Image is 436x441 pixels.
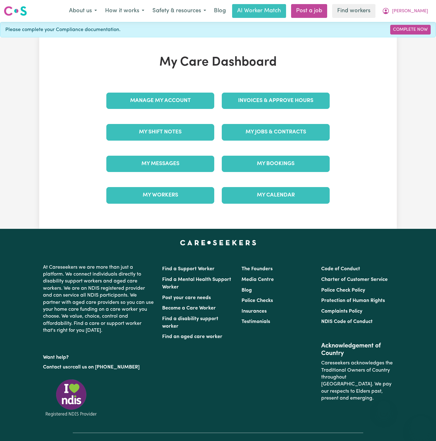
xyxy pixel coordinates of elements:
[162,277,231,290] a: Find a Mental Health Support Worker
[321,266,360,272] a: Code of Conduct
[377,401,390,413] iframe: Close message
[222,93,330,109] a: Invoices & Approve Hours
[242,266,273,272] a: The Founders
[4,5,27,17] img: Careseekers logo
[321,342,393,357] h2: Acknowledgement of Country
[222,124,330,140] a: My Jobs & Contracts
[291,4,327,18] a: Post a job
[222,156,330,172] a: My Bookings
[321,298,385,303] a: Protection of Human Rights
[210,4,230,18] a: Blog
[65,4,101,18] button: About us
[242,277,274,282] a: Media Centre
[321,288,365,293] a: Police Check Policy
[43,261,155,337] p: At Careseekers we are more than just a platform. We connect individuals directly to disability su...
[43,365,68,370] a: Contact us
[242,309,267,314] a: Insurances
[106,156,214,172] a: My Messages
[106,93,214,109] a: Manage My Account
[321,277,388,282] a: Charter of Customer Service
[43,352,155,361] p: Want help?
[101,4,148,18] button: How it works
[390,25,431,35] a: Complete Now
[392,8,428,15] span: [PERSON_NAME]
[162,306,216,311] a: Become a Care Worker
[106,124,214,140] a: My Shift Notes
[43,378,99,417] img: Registered NDIS provider
[321,357,393,404] p: Careseekers acknowledges the Traditional Owners of Country throughout [GEOGRAPHIC_DATA]. We pay o...
[378,4,432,18] button: My Account
[321,319,373,324] a: NDIS Code of Conduct
[162,266,215,272] a: Find a Support Worker
[242,319,270,324] a: Testimonials
[72,365,140,370] a: call us on [PHONE_NUMBER]
[162,295,211,300] a: Post your care needs
[242,288,252,293] a: Blog
[43,361,155,373] p: or
[5,26,120,34] span: Please complete your Compliance documentation.
[232,4,286,18] a: AI Worker Match
[321,309,362,314] a: Complaints Policy
[411,416,431,436] iframe: Button to launch messaging window
[162,334,222,339] a: Find an aged care worker
[242,298,273,303] a: Police Checks
[180,240,256,245] a: Careseekers home page
[148,4,210,18] button: Safety & resources
[222,187,330,203] a: My Calendar
[162,316,218,329] a: Find a disability support worker
[106,187,214,203] a: My Workers
[4,4,27,18] a: Careseekers logo
[103,55,333,70] h1: My Care Dashboard
[332,4,375,18] a: Find workers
